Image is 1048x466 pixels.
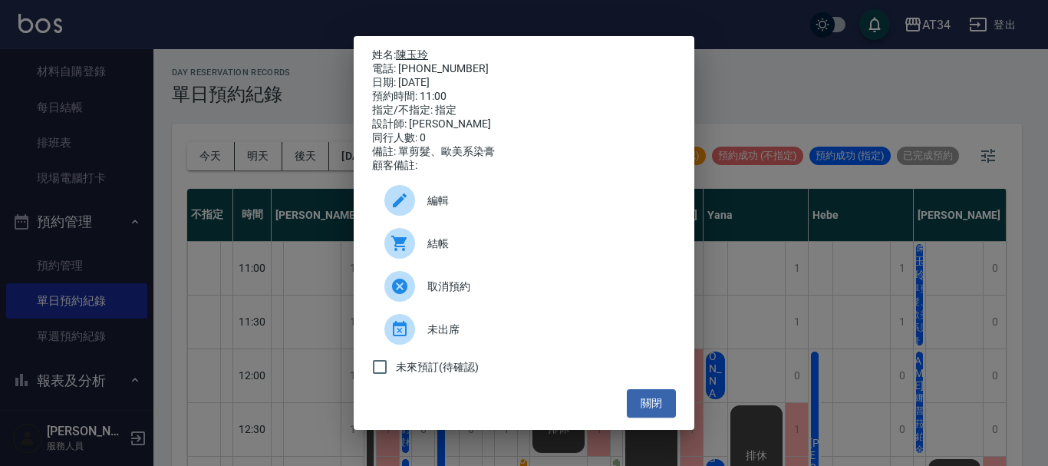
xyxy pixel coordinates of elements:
div: 顧客備註: [372,159,676,173]
span: 未來預訂(待確認) [396,359,479,375]
div: 編輯 [372,179,676,222]
a: 結帳 [372,222,676,265]
div: 預約時間: 11:00 [372,90,676,104]
div: 指定/不指定: 指定 [372,104,676,117]
div: 取消預約 [372,265,676,308]
span: 編輯 [427,193,664,209]
div: 同行人數: 0 [372,131,676,145]
span: 取消預約 [427,279,664,295]
span: 未出席 [427,322,664,338]
p: 姓名: [372,48,676,62]
div: 未出席 [372,308,676,351]
div: 設計師: [PERSON_NAME] [372,117,676,131]
span: 結帳 [427,236,664,252]
a: 陳玉玲 [396,48,428,61]
div: 日期: [DATE] [372,76,676,90]
div: 備註: 單剪髮、歐美系染膏 [372,145,676,159]
div: 電話: [PHONE_NUMBER] [372,62,676,76]
button: 關閉 [627,389,676,418]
